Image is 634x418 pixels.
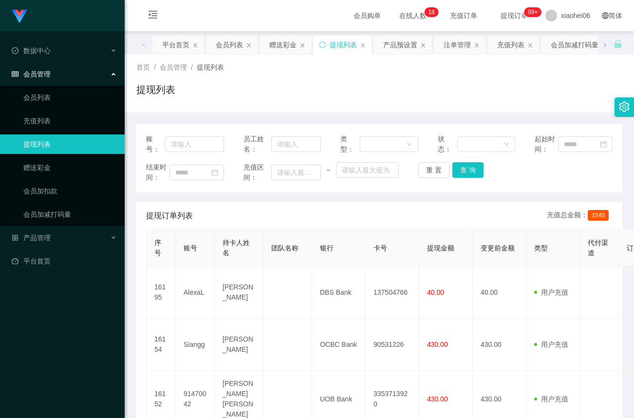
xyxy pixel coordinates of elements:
span: 类型 [534,244,548,252]
span: 提现列表 [197,63,224,71]
span: 充值订单 [445,12,482,19]
i: 图标: close [360,42,366,48]
span: 会员管理 [12,70,51,78]
i: 图标: unlock [614,39,622,48]
i: 图标: close [299,42,305,48]
td: 430.00 [473,319,526,371]
td: 137504766 [366,266,419,319]
span: 430.00 [427,395,448,403]
span: 充值区间： [243,162,272,183]
span: 用户充值 [534,341,568,348]
sup: 18 [424,7,438,17]
i: 图标: calendar [211,169,218,176]
td: 40.00 [473,266,526,319]
i: 图标: close [527,42,533,48]
div: 平台首页 [162,36,189,54]
a: 赠送彩金 [23,158,117,177]
span: 序号 [154,239,161,257]
td: 16154 [147,319,176,371]
span: 提现金额 [427,244,454,252]
span: ~ [321,165,336,175]
div: 注单管理 [444,36,471,54]
span: 430.00 [427,341,448,348]
i: 图标: close [474,42,480,48]
span: 账号 [184,244,197,252]
span: 数据中心 [12,47,51,55]
span: 结束时间： [146,162,169,183]
input: 请输入 [165,136,224,152]
h1: 提现列表 [136,82,175,97]
span: 首页 [136,63,150,71]
span: 会员管理 [160,63,187,71]
span: 账号： [146,134,165,154]
td: OCBC Bank [312,319,366,371]
div: 会员列表 [216,36,243,54]
i: 图标: down [407,141,412,148]
a: 提现列表 [23,134,117,154]
input: 请输入最小值为 [271,165,321,180]
div: 会员加减打码量 [551,36,598,54]
i: 图标: appstore-o [12,234,19,241]
td: DBS Bank [312,266,366,319]
td: 16195 [147,266,176,319]
i: 图标: close [246,42,252,48]
td: 90531226 [366,319,419,371]
span: 卡号 [373,244,387,252]
span: 状态： [438,134,457,154]
div: 产品预设置 [383,36,417,54]
i: 图标: left [142,42,147,47]
span: 持卡人姓名 [223,239,250,257]
span: 提现订单 [496,12,533,19]
a: 会员加减打码量 [23,205,117,224]
span: 类型： [340,134,360,154]
span: 团队名称 [271,244,298,252]
span: 用户充值 [534,395,568,403]
button: 重 置 [418,162,449,178]
img: logo.9652507e.png [12,10,27,23]
sup: 937 [524,7,541,17]
i: 图标: check-circle-o [12,47,19,54]
td: [PERSON_NAME] [215,319,263,371]
i: 图标: calendar [600,141,607,148]
div: 赠送彩金 [269,36,297,54]
a: 图标: dashboard平台首页 [12,251,117,271]
i: 图标: table [12,71,19,77]
p: 8 [431,7,435,17]
div: 提现列表 [330,36,357,54]
span: 产品管理 [12,234,51,242]
span: 员工姓名： [243,134,272,154]
span: 在线人数 [394,12,431,19]
td: Siangg [176,319,215,371]
div: 充值总金额： [547,210,613,222]
i: 图标: setting [619,101,630,112]
td: AlexaL [176,266,215,319]
button: 查 询 [452,162,484,178]
i: 图标: close [192,42,198,48]
span: 变更前金额 [481,244,515,252]
i: 图标: right [602,42,607,47]
i: 图标: sync [319,41,326,48]
i: 图标: close [420,42,426,48]
i: 图标: global [602,12,609,19]
span: 用户充值 [534,288,568,296]
input: 请输入 [271,136,321,152]
div: 充值列表 [497,36,524,54]
input: 请输入最大值为 [336,162,399,178]
span: 40.00 [427,288,444,296]
span: 代付渠道 [588,239,608,257]
span: / [191,63,193,71]
span: 起始时间： [535,134,558,154]
a: 会员列表 [23,88,117,107]
i: 图标: down [503,141,509,148]
a: 充值列表 [23,111,117,131]
span: 提现订单列表 [146,210,193,222]
td: [PERSON_NAME] [215,266,263,319]
i: 图标: menu-fold [136,0,169,32]
span: 1540 [588,210,609,221]
span: / [154,63,156,71]
span: 银行 [320,244,334,252]
a: 会员加扣款 [23,181,117,201]
p: 1 [428,7,431,17]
